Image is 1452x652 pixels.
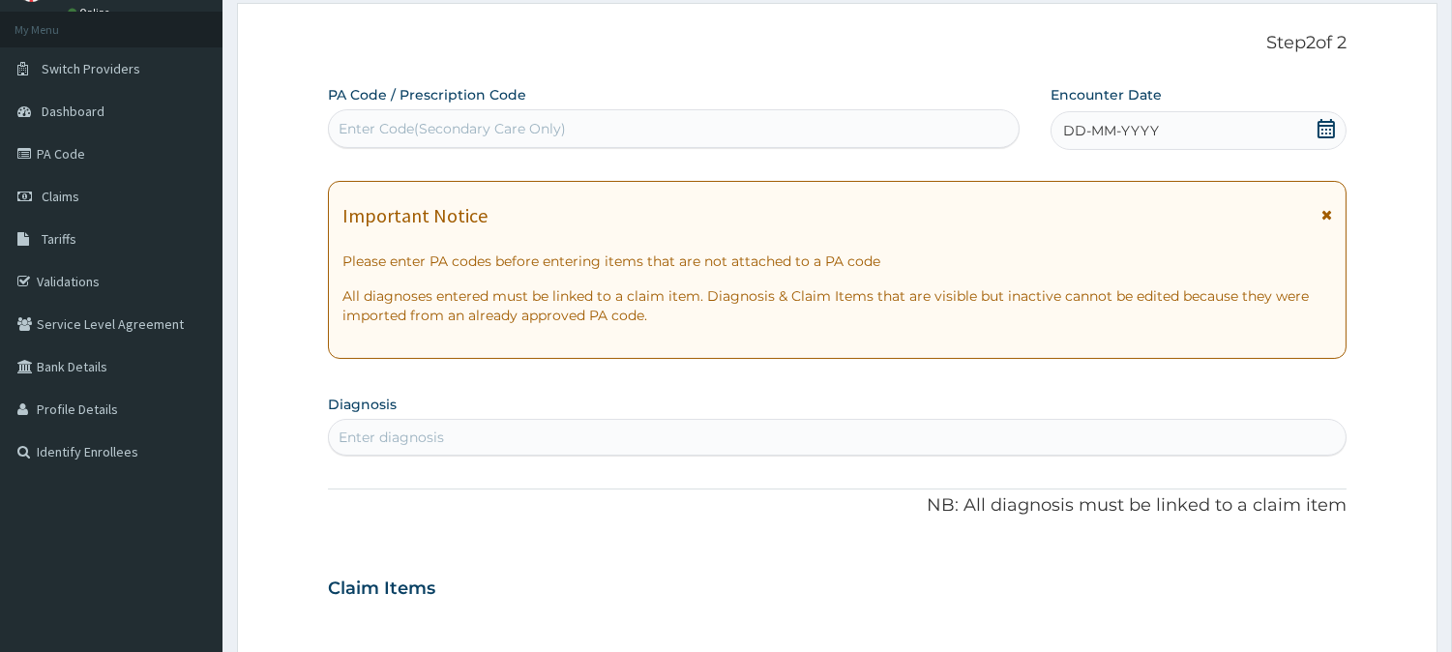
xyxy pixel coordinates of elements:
[42,103,104,120] span: Dashboard
[1063,121,1159,140] span: DD-MM-YYYY
[328,578,435,600] h3: Claim Items
[339,428,444,447] div: Enter diagnosis
[42,60,140,77] span: Switch Providers
[339,119,566,138] div: Enter Code(Secondary Care Only)
[42,230,76,248] span: Tariffs
[68,6,114,19] a: Online
[342,286,1332,325] p: All diagnoses entered must be linked to a claim item. Diagnosis & Claim Items that are visible bu...
[342,205,488,226] h1: Important Notice
[328,493,1347,519] p: NB: All diagnosis must be linked to a claim item
[328,85,526,104] label: PA Code / Prescription Code
[328,33,1347,54] p: Step 2 of 2
[328,395,397,414] label: Diagnosis
[342,252,1332,271] p: Please enter PA codes before entering items that are not attached to a PA code
[42,188,79,205] span: Claims
[1051,85,1162,104] label: Encounter Date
